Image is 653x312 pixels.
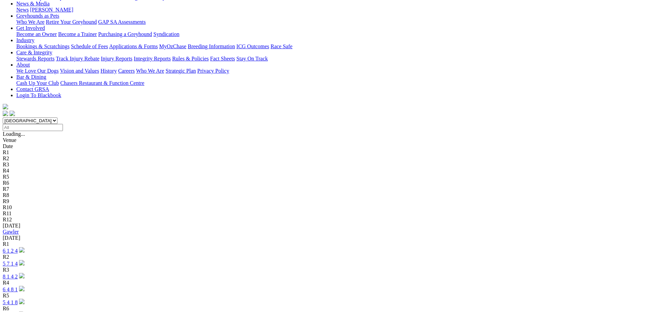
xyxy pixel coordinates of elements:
[3,210,650,217] div: R11
[19,260,24,265] img: play-circle.svg
[16,43,69,49] a: Bookings & Scratchings
[71,43,108,49] a: Schedule of Fees
[100,68,117,74] a: History
[166,68,196,74] a: Strategic Plan
[172,56,209,61] a: Rules & Policies
[159,43,186,49] a: MyOzChase
[3,241,650,247] div: R1
[3,280,650,286] div: R4
[16,74,46,80] a: Bar & Dining
[3,149,650,155] div: R1
[16,56,54,61] a: Stewards Reports
[16,7,29,13] a: News
[136,68,164,74] a: Who We Are
[19,286,24,291] img: play-circle.svg
[98,19,146,25] a: GAP SA Assessments
[16,25,45,31] a: Get Involved
[3,235,650,241] div: [DATE]
[16,56,650,62] div: Care & Integrity
[3,155,650,162] div: R2
[10,111,15,116] img: twitter.svg
[19,299,24,304] img: play-circle.svg
[16,1,50,6] a: News & Media
[3,229,19,235] a: Gawler
[3,131,25,137] span: Loading...
[46,19,97,25] a: Retire Your Greyhound
[270,43,292,49] a: Race Safe
[16,62,30,68] a: About
[3,104,8,109] img: logo-grsa-white.png
[236,43,269,49] a: ICG Outcomes
[30,7,73,13] a: [PERSON_NAME]
[3,204,650,210] div: R10
[3,174,650,180] div: R5
[16,68,58,74] a: We Love Our Dogs
[16,13,59,19] a: Greyhounds as Pets
[134,56,171,61] a: Integrity Reports
[3,261,18,267] a: 5 7 1 4
[3,287,18,292] a: 6 4 8 1
[3,248,18,254] a: 6 1 2 4
[16,80,650,86] div: Bar & Dining
[19,273,24,278] img: play-circle.svg
[60,80,144,86] a: Chasers Restaurant & Function Centre
[3,217,650,223] div: R12
[16,92,61,98] a: Login To Blackbook
[197,68,229,74] a: Privacy Policy
[60,68,99,74] a: Vision and Values
[3,162,650,168] div: R3
[3,306,650,312] div: R6
[3,192,650,198] div: R8
[16,37,34,43] a: Industry
[16,31,650,37] div: Get Involved
[3,168,650,174] div: R4
[16,68,650,74] div: About
[19,247,24,253] img: play-circle.svg
[98,31,152,37] a: Purchasing a Greyhound
[3,143,650,149] div: Date
[16,80,59,86] a: Cash Up Your Club
[101,56,132,61] a: Injury Reports
[3,254,650,260] div: R2
[3,111,8,116] img: facebook.svg
[56,56,99,61] a: Track Injury Rebate
[118,68,135,74] a: Careers
[16,31,57,37] a: Become an Owner
[16,7,650,13] div: News & Media
[3,137,650,143] div: Venue
[16,19,45,25] a: Who We Are
[3,293,650,299] div: R5
[16,86,49,92] a: Contact GRSA
[3,198,650,204] div: R9
[3,124,63,131] input: Select date
[16,19,650,25] div: Greyhounds as Pets
[3,274,18,279] a: 8 1 4 2
[3,180,650,186] div: R6
[3,223,650,229] div: [DATE]
[210,56,235,61] a: Fact Sheets
[58,31,97,37] a: Become a Trainer
[236,56,268,61] a: Stay On Track
[188,43,235,49] a: Breeding Information
[109,43,158,49] a: Applications & Forms
[16,50,52,55] a: Care & Integrity
[16,43,650,50] div: Industry
[153,31,179,37] a: Syndication
[3,186,650,192] div: R7
[3,299,18,305] a: 5 4 1 8
[3,267,650,273] div: R3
